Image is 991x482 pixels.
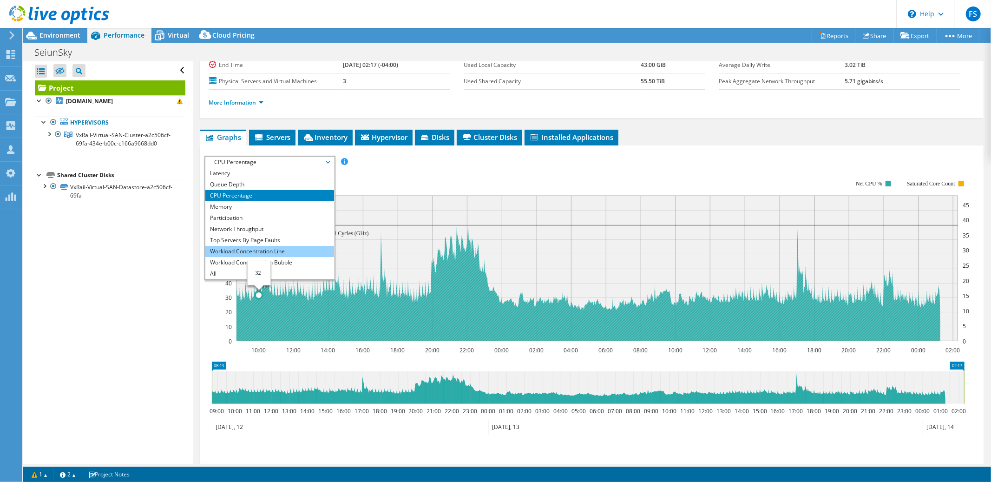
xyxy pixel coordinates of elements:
text: 40 [225,279,232,287]
span: Environment [39,31,80,40]
text: 14:00 [735,407,749,415]
label: Peak Aggregate Network Throughput [719,77,845,86]
label: Used Shared Capacity [464,77,641,86]
a: 2 [53,469,82,480]
text: 0 [229,337,232,345]
text: 13:00 [282,407,296,415]
text: 20:00 [841,346,856,354]
text: 20 [963,277,969,285]
text: 23:00 [897,407,912,415]
text: 00:00 [911,346,925,354]
text: 00:00 [481,407,495,415]
text: 35 [963,231,969,239]
text: 10:00 [668,346,683,354]
text: 22:00 [445,407,459,415]
li: Latency [205,168,334,179]
b: 55.50 TiB [641,77,665,85]
text: 10 [963,307,969,315]
li: Queue Depth [205,179,334,190]
text: Net CPU % [856,180,882,187]
text: 23:00 [463,407,477,415]
text: 18:00 [390,346,405,354]
text: 07:00 [608,407,622,415]
text: 0 [963,337,966,345]
b: 3.02 TiB [845,61,866,69]
text: 18:00 [807,407,821,415]
text: 00:00 [494,346,509,354]
text: 21:00 [861,407,875,415]
text: 45 [963,201,969,209]
a: More [936,28,979,43]
text: 16:00 [770,407,785,415]
span: Servers [254,132,291,142]
label: End Time [209,60,343,70]
text: 09:00 [644,407,658,415]
text: 15:00 [753,407,767,415]
a: Share [856,28,894,43]
text: 20:00 [425,346,440,354]
text: 09:00 [210,407,224,415]
a: 1 [25,469,54,480]
a: More Information [209,99,263,106]
li: Workload Concentration Line [205,246,334,257]
span: FS [966,7,981,21]
text: 18:00 [807,346,821,354]
span: Graphs [204,132,241,142]
text: 20:00 [408,407,423,415]
b: [DOMAIN_NAME] [66,97,113,105]
text: 22:00 [876,346,891,354]
text: 02:00 [952,407,966,415]
text: 18:00 [373,407,387,415]
text: 21:00 [427,407,441,415]
text: 02:00 [529,346,544,354]
span: Installed Applications [529,132,614,142]
span: Cloud Pricing [212,31,255,40]
text: 30 [225,294,232,302]
text: 30 [963,246,969,254]
text: 19:00 [391,407,405,415]
text: 25 [963,262,969,270]
a: Project Notes [82,469,136,480]
text: 05:00 [571,407,586,415]
text: 12:00 [264,407,278,415]
b: 43.00 GiB [641,61,666,69]
text: 14:00 [737,346,752,354]
a: Hypervisors [35,117,185,129]
text: 10:00 [228,407,242,415]
span: Cluster Disks [461,132,518,142]
text: 06:00 [590,407,604,415]
text: 22:00 [459,346,474,354]
b: 3 [343,77,346,85]
text: 14:00 [321,346,335,354]
text: 16:00 [772,346,787,354]
label: Used Local Capacity [464,60,641,70]
text: 00:00 [915,407,930,415]
text: 03:00 [535,407,550,415]
b: 5.71 gigabits/s [845,77,883,85]
span: Performance [104,31,144,40]
text: 22:00 [879,407,893,415]
span: Hypervisor [360,132,408,142]
a: VxRail-Virtual-SAN-Datastore-a2c506cf-69fa [35,181,185,201]
text: 04:00 [553,407,568,415]
text: 5 [963,322,966,330]
text: 02:00 [945,346,960,354]
text: 01:00 [933,407,948,415]
text: 10:00 [662,407,676,415]
span: Virtual [168,31,189,40]
b: [DATE] 02:17 (-04:00) [343,61,398,69]
text: 11:00 [246,407,260,415]
span: Inventory [302,132,348,142]
div: Shared Cluster Disks [57,170,185,181]
a: Export [893,28,937,43]
li: CPU Percentage [205,190,334,201]
text: 10 [225,323,232,331]
text: 13:00 [716,407,731,415]
label: Average Daily Write [719,60,845,70]
a: Reports [812,28,856,43]
a: [DOMAIN_NAME] [35,95,185,107]
text: 12:00 [702,346,717,354]
svg: \n [908,10,916,18]
text: 14:00 [300,407,315,415]
text: 19:00 [825,407,839,415]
